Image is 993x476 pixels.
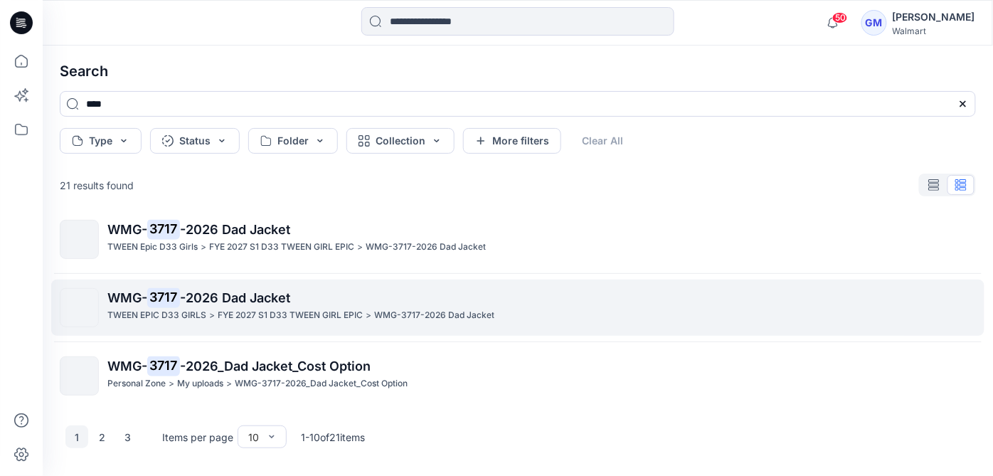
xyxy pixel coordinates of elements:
[107,376,166,391] p: Personal Zone
[209,240,354,255] p: FYE 2027 S1 D33 TWEEN GIRL EPIC
[169,376,174,391] p: >
[357,240,363,255] p: >
[147,356,180,376] mark: 3717
[463,128,561,154] button: More filters
[162,430,233,445] p: Items per page
[180,359,371,374] span: -2026_Dad Jacket_Cost Option
[235,376,408,391] p: WMG-3717-2026_Dad Jacket_Cost Option
[226,376,232,391] p: >
[91,425,114,448] button: 2
[107,308,206,323] p: TWEEN EPIC D33 GIRLS
[218,308,363,323] p: FYE 2027 S1 D33 TWEEN GIRL EPIC
[301,430,365,445] p: 1 - 10 of 21 items
[180,290,290,305] span: -2026 Dad Jacket
[893,26,975,36] div: Walmart
[107,240,198,255] p: TWEEN Epic D33 Girls
[248,128,338,154] button: Folder
[209,308,215,323] p: >
[147,287,180,307] mark: 3717
[107,359,147,374] span: WMG-
[65,425,88,448] button: 1
[51,348,984,404] a: WMG-3717-2026_Dad Jacket_Cost OptionPersonal Zone>My uploads>WMG-3717-2026_Dad Jacket_Cost Option
[366,240,486,255] p: WMG-3717-2026 Dad Jacket
[150,128,240,154] button: Status
[107,290,147,305] span: WMG-
[51,211,984,268] a: WMG-3717-2026 Dad JacketTWEEN Epic D33 Girls>FYE 2027 S1 D33 TWEEN GIRL EPIC>WMG-3717-2026 Dad Ja...
[374,308,494,323] p: WMG-3717-2026 Dad Jacket
[48,51,987,91] h4: Search
[346,128,455,154] button: Collection
[832,12,848,23] span: 50
[117,425,139,448] button: 3
[107,222,147,237] span: WMG-
[147,219,180,239] mark: 3717
[366,308,371,323] p: >
[60,128,142,154] button: Type
[177,376,223,391] p: My uploads
[180,222,290,237] span: -2026 Dad Jacket
[201,240,206,255] p: >
[861,10,887,36] div: GM
[60,178,134,193] p: 21 results found
[248,430,259,445] div: 10
[51,280,984,336] a: WMG-3717-2026 Dad JacketTWEEN EPIC D33 GIRLS>FYE 2027 S1 D33 TWEEN GIRL EPIC>WMG-3717-2026 Dad Ja...
[893,9,975,26] div: [PERSON_NAME]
